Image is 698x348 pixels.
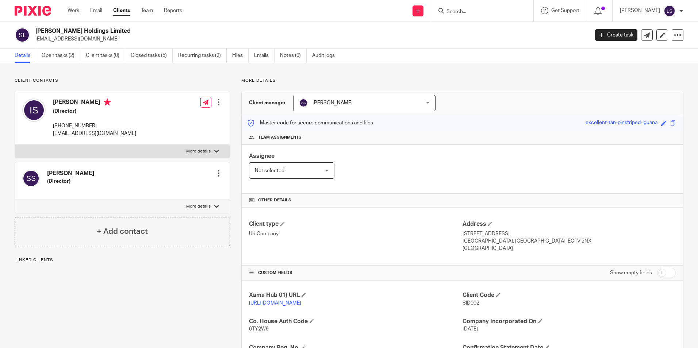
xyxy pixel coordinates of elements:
p: [EMAIL_ADDRESS][DOMAIN_NAME] [53,130,136,137]
p: [PERSON_NAME] [620,7,660,14]
h4: [PERSON_NAME] [47,170,94,177]
span: Not selected [255,168,284,173]
a: Audit logs [312,49,340,63]
p: [EMAIL_ADDRESS][DOMAIN_NAME] [35,35,584,43]
div: excellent-tan-pinstriped-iguana [586,119,657,127]
p: [GEOGRAPHIC_DATA], [GEOGRAPHIC_DATA], EC1V 2NX [463,237,676,245]
p: More details [241,78,683,84]
h4: Company Incorporated On [463,318,676,325]
a: Clients [113,7,130,14]
h4: + Add contact [97,226,148,237]
span: Assignee [249,153,275,159]
h5: (Director) [47,178,94,185]
p: More details [186,204,211,209]
p: Linked clients [15,257,230,263]
h4: CUSTOM FIELDS [249,270,462,276]
span: Team assignments [258,135,302,140]
a: Reports [164,7,182,14]
span: SID002 [463,301,479,306]
p: More details [186,148,211,154]
p: Master code for secure communications and files [247,119,373,127]
a: Email [90,7,102,14]
h4: Xama Hub 01) URL [249,291,462,299]
span: 6TY2W9 [249,326,269,332]
p: [STREET_ADDRESS] [463,230,676,237]
a: Create task [595,29,637,41]
h5: (Director) [53,108,136,115]
h2: [PERSON_NAME] Holdings Limited [35,27,474,35]
i: Primary [104,98,111,106]
p: Client contacts [15,78,230,84]
h4: Client Code [463,291,676,299]
a: Open tasks (2) [42,49,80,63]
a: Notes (0) [280,49,307,63]
h4: Address [463,220,676,228]
p: UK Company [249,230,462,237]
h3: Client manager [249,99,286,107]
a: Closed tasks (5) [131,49,173,63]
p: [PHONE_NUMBER] [53,122,136,129]
h4: Client type [249,220,462,228]
h4: [PERSON_NAME] [53,98,136,108]
img: svg%3E [299,98,308,107]
span: Get Support [551,8,579,13]
a: Recurring tasks (2) [178,49,227,63]
span: Other details [258,197,291,203]
a: Files [232,49,249,63]
p: [GEOGRAPHIC_DATA] [463,245,676,252]
img: Pixie [15,6,51,16]
a: Team [141,7,153,14]
img: svg%3E [22,98,46,122]
a: [URL][DOMAIN_NAME] [249,301,301,306]
span: [PERSON_NAME] [312,100,353,105]
a: Details [15,49,36,63]
input: Search [446,9,511,15]
span: [DATE] [463,326,478,332]
h4: Co. House Auth Code [249,318,462,325]
label: Show empty fields [610,269,652,277]
img: svg%3E [664,5,675,17]
img: svg%3E [22,170,40,187]
a: Emails [254,49,275,63]
a: Client tasks (0) [86,49,125,63]
img: svg%3E [15,27,30,43]
a: Work [68,7,79,14]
